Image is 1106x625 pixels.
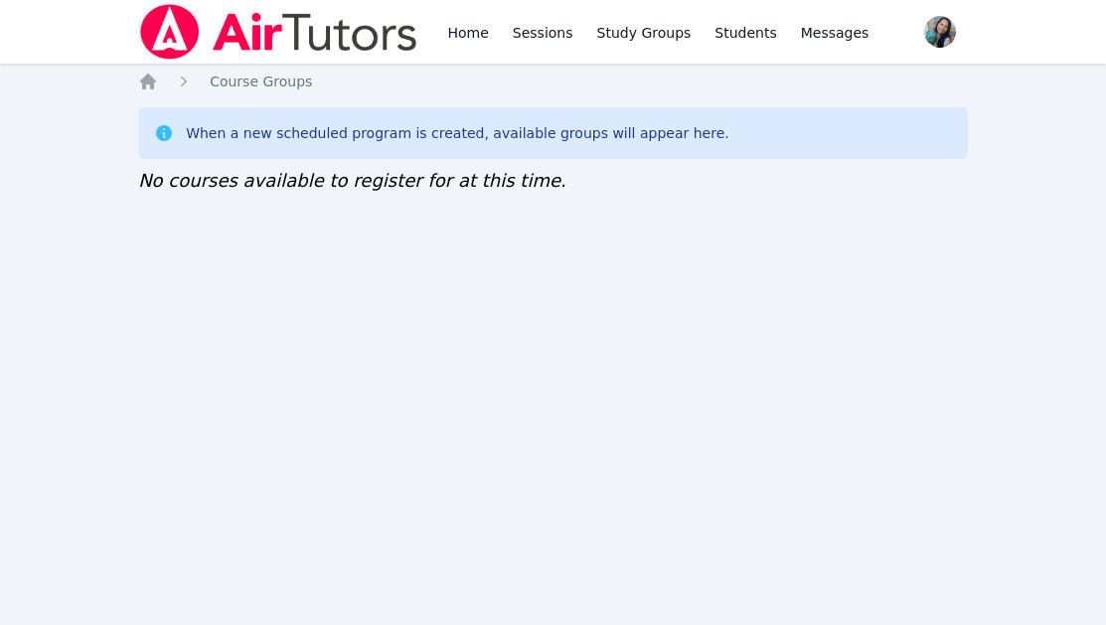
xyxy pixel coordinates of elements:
div: When a new scheduled program is created, available groups will appear here. [186,123,729,143]
span: Messages [801,23,869,43]
span: Course Groups [210,74,312,89]
a: Course Groups [210,72,312,91]
img: Air Tutors [138,4,419,60]
span: No courses available to register for at this time. [138,170,566,191]
nav: Breadcrumb [138,72,968,91]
